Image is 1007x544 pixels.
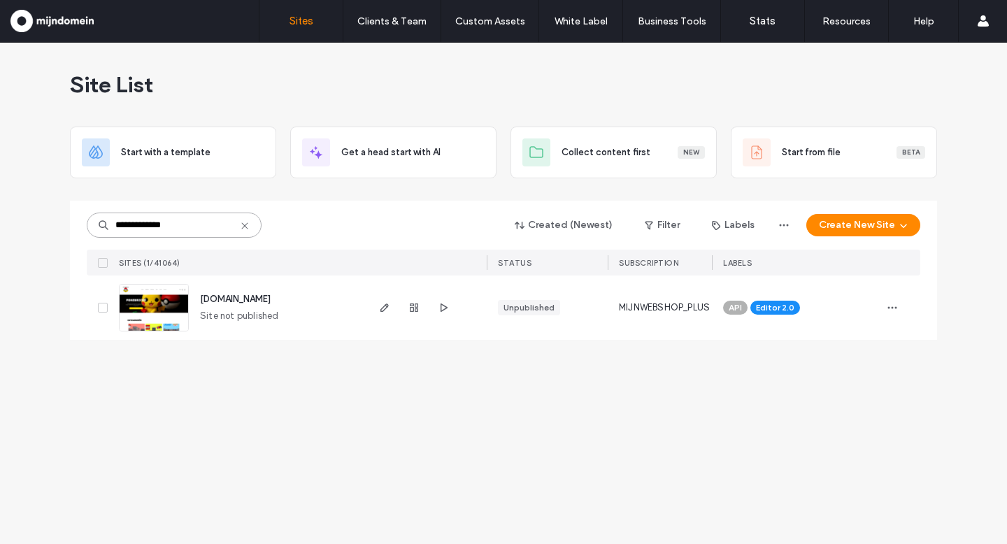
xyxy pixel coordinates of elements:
[750,15,776,27] label: Stats
[290,15,313,27] label: Sites
[510,127,717,178] div: Collect content firstNew
[200,309,279,323] span: Site not published
[32,10,61,22] span: Help
[678,146,705,159] div: New
[498,258,531,268] span: STATUS
[913,15,934,27] label: Help
[731,127,937,178] div: Start from fileBeta
[503,301,555,314] div: Unpublished
[806,214,920,236] button: Create New Site
[897,146,925,159] div: Beta
[822,15,871,27] label: Resources
[357,15,427,27] label: Clients & Team
[70,71,153,99] span: Site List
[503,214,625,236] button: Created (Newest)
[119,258,180,268] span: SITES (1/41064)
[638,15,706,27] label: Business Tools
[70,127,276,178] div: Start with a template
[200,294,271,304] a: [DOMAIN_NAME]
[562,145,650,159] span: Collect content first
[455,15,525,27] label: Custom Assets
[619,301,710,315] span: MIJNWEBSHOP_PLUS
[631,214,694,236] button: Filter
[341,145,441,159] span: Get a head start with AI
[290,127,497,178] div: Get a head start with AI
[756,301,794,314] span: Editor 2.0
[782,145,841,159] span: Start from file
[723,258,752,268] span: LABELS
[121,145,210,159] span: Start with a template
[555,15,608,27] label: White Label
[699,214,767,236] button: Labels
[729,301,742,314] span: API
[619,258,678,268] span: SUBSCRIPTION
